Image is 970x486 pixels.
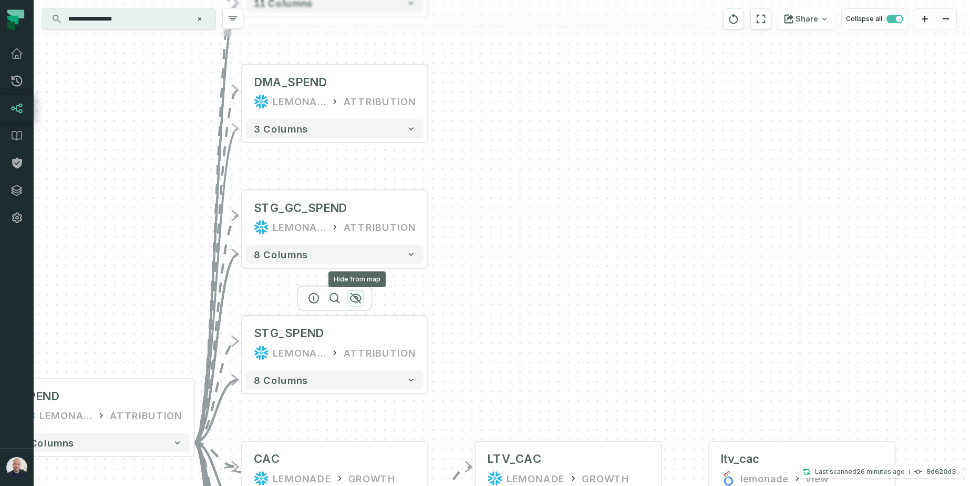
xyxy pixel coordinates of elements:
div: ATTRIBUTION [344,219,416,235]
g: Edge from 41bb299049e5680a3012e718f29df7f7 to f86f41ee62ca82f176c289aa7bb686c9 [194,254,239,442]
div: GROWTH [348,471,396,486]
span: 8 columns [254,248,308,260]
g: Edge from 41bb299049e5680a3012e718f29df7f7 to 82e8040b5ba09b061499a2943564ac6f [194,341,239,443]
span: 5 columns [20,437,74,449]
div: ATTRIBUTION [344,94,416,109]
div: ATTRIBUTION [344,345,416,360]
div: STG_GC_SPEND [254,200,347,215]
div: Hide from map [328,271,386,287]
div: LEMONADE [507,471,564,486]
g: Edge from 41bb299049e5680a3012e718f29df7f7 to 82e8040b5ba09b061499a2943564ac6f [194,380,239,442]
div: CAC [254,451,280,467]
relative-time: Sep 10, 2025, 5:23 PM GMT+3 [857,468,905,475]
g: Edge from 41bb299049e5680a3012e718f29df7f7 to f86f41ee62ca82f176c289aa7bb686c9 [194,216,239,443]
div: view [806,471,828,486]
div: LEMONADE_DWH [273,219,326,235]
div: LTV_CAC [487,451,541,467]
span: 3 columns [254,123,308,135]
div: LEMONADE_DWH [273,345,326,360]
div: SPEND [20,389,59,404]
div: ltv_cac [721,451,759,467]
div: LEMONADE [273,471,331,486]
span: 8 columns [254,374,308,386]
h4: 9d620d3 [926,469,956,475]
div: DMA_SPEND [254,75,327,90]
div: GROWTH [582,471,629,486]
g: Edge from 41bb299049e5680a3012e718f29df7f7 to 5b419986fe273aea60b045ff5e30ca94 [194,90,239,443]
img: avatar of Daniel Ochoa Bimblich [6,457,27,478]
g: Edge from 41bb299049e5680a3012e718f29df7f7 to 132e369a53d1aeadf859b31b2cdb425a [194,443,239,467]
button: Last scanned[DATE] 5:23:19 PM9d620d3 [796,465,962,478]
button: Clear search query [194,14,205,24]
div: LEMONADE [39,408,92,423]
button: zoom out [935,9,956,29]
div: ATTRIBUTION [110,408,182,423]
div: STG_SPEND [254,326,324,341]
div: lemonade [740,471,789,486]
button: zoom in [914,9,935,29]
div: LEMONADE [273,94,326,109]
g: Edge from 41bb299049e5680a3012e718f29df7f7 to 5b419986fe273aea60b045ff5e30ca94 [194,129,239,443]
button: Share [778,8,835,29]
button: Collapse all [841,8,908,29]
p: Last scanned [815,467,905,477]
